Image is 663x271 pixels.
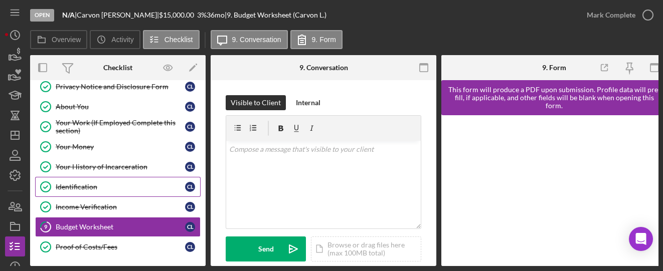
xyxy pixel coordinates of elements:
[62,11,75,19] b: N/A
[446,86,662,110] div: This form will produce a PDF upon submission. Profile data will pre-fill, if applicable, and othe...
[211,30,288,49] button: 9. Conversation
[185,202,195,212] div: C L
[159,11,197,19] div: $15,000.00
[225,11,326,19] div: | 9. Budget Worksheet (Carvon L.)
[56,103,185,111] div: About You
[30,9,54,22] div: Open
[56,223,185,231] div: Budget Worksheet
[90,30,140,49] button: Activity
[35,217,201,237] a: 9Budget WorksheetCL
[587,5,635,25] div: Mark Complete
[226,236,306,261] button: Send
[56,143,185,151] div: Your Money
[258,236,274,261] div: Send
[291,95,325,110] button: Internal
[35,157,201,177] a: Your History of IncarcerationCL
[30,30,87,49] button: Overview
[35,77,201,97] a: Privacy Notice and Disclosure FormCL
[35,97,201,117] a: About YouCL
[185,142,195,152] div: C L
[164,36,193,44] label: Checklist
[232,36,281,44] label: 9. Conversation
[52,36,81,44] label: Overview
[185,122,195,132] div: C L
[542,64,566,72] div: 9. Form
[62,11,77,19] div: |
[56,243,185,251] div: Proof of Costs/Fees
[290,30,343,49] button: 9. Form
[231,95,281,110] div: Visible to Client
[629,227,653,251] div: Open Intercom Messenger
[56,119,185,135] div: Your Work (If Employed Complete this section)
[56,183,185,191] div: Identification
[185,222,195,232] div: C L
[56,163,185,171] div: Your History of Incarceration
[451,125,658,256] iframe: Lenderfit form
[185,102,195,112] div: C L
[207,11,225,19] div: 36 mo
[226,95,286,110] button: Visible to Client
[44,223,48,230] tspan: 9
[103,64,132,72] div: Checklist
[299,64,348,72] div: 9. Conversation
[35,177,201,197] a: IdentificationCL
[143,30,200,49] button: Checklist
[185,82,195,92] div: C L
[35,237,201,257] a: Proof of Costs/FeesCL
[35,137,201,157] a: Your MoneyCL
[296,95,320,110] div: Internal
[77,11,159,19] div: Carvon [PERSON_NAME] |
[197,11,207,19] div: 3 %
[56,203,185,211] div: Income Verification
[185,162,195,172] div: C L
[185,182,195,192] div: C L
[35,117,201,137] a: Your Work (If Employed Complete this section)CL
[312,36,336,44] label: 9. Form
[577,5,658,25] button: Mark Complete
[35,197,201,217] a: Income VerificationCL
[185,242,195,252] div: C L
[56,83,185,91] div: Privacy Notice and Disclosure Form
[111,36,133,44] label: Activity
